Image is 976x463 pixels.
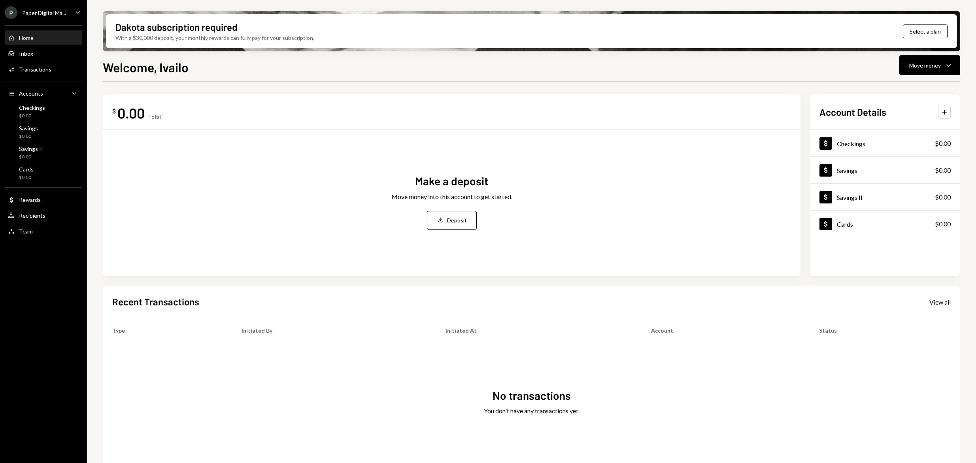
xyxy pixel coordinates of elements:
div: Paper Digital Ma... [22,9,66,16]
div: Rewards [19,196,41,203]
div: Savings [19,125,38,132]
div: With a $30,000 deposit, your monthly rewards can fully pay for your subscription. [115,34,314,42]
div: Savings [837,167,857,174]
div: Total [148,113,161,120]
div: Move money [909,61,941,70]
div: $0.00 [19,154,43,160]
div: 0.00 [117,104,145,122]
div: You don't have any transactions yet. [484,406,580,416]
a: Savings$0.00 [810,157,960,183]
div: $0.00 [19,174,34,181]
div: Team [19,228,33,235]
a: View all [929,297,951,306]
a: Home [5,30,82,45]
div: Cards [19,166,34,173]
div: Savings II [837,194,863,201]
a: Savings II$0.00 [810,184,960,210]
a: Cards$0.00 [810,211,960,237]
h1: Welcome, Ivailo [103,59,189,75]
div: $0.00 [935,192,951,202]
div: $0.00 [935,166,951,175]
div: Accounts [19,90,43,97]
div: Recipients [19,212,45,219]
div: $0.00 [19,133,38,140]
th: Type [103,318,232,343]
a: Checkings$0.00 [5,102,82,121]
a: Checkings$0.00 [810,130,960,156]
th: Status [810,318,960,343]
div: Cards [837,220,853,228]
div: Checkings [837,140,865,147]
button: Deposit [427,211,477,230]
div: Checkings [19,104,45,111]
th: Account [642,318,810,343]
div: Home [19,34,34,41]
a: Savings$0.00 [5,122,82,141]
a: Recipients [5,208,82,222]
a: Team [5,224,82,238]
div: Make a deposit [415,173,488,189]
div: Deposit [447,216,467,224]
h2: Account Details [819,105,886,119]
button: Move money [899,55,960,75]
div: Move money into this account to get started. [391,192,512,201]
a: Cards$0.00 [5,164,82,183]
div: Dakota subscription required [115,21,237,34]
a: Rewards [5,192,82,207]
div: Transactions [19,66,51,73]
div: P [5,6,17,19]
div: Savings II [19,145,43,152]
div: No transactions [493,388,571,403]
button: Select a plan [903,24,948,38]
a: Transactions [5,62,82,76]
th: Initiated By [232,318,436,343]
th: Initiated At [436,318,642,343]
div: $0.00 [935,219,951,229]
h2: Recent Transactions [112,295,199,308]
div: $0.00 [19,113,45,119]
a: Savings II$0.00 [5,143,82,162]
a: Accounts [5,86,82,100]
a: Inbox [5,46,82,60]
div: Inbox [19,50,33,57]
div: $0.00 [935,139,951,148]
div: $ [112,107,116,115]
